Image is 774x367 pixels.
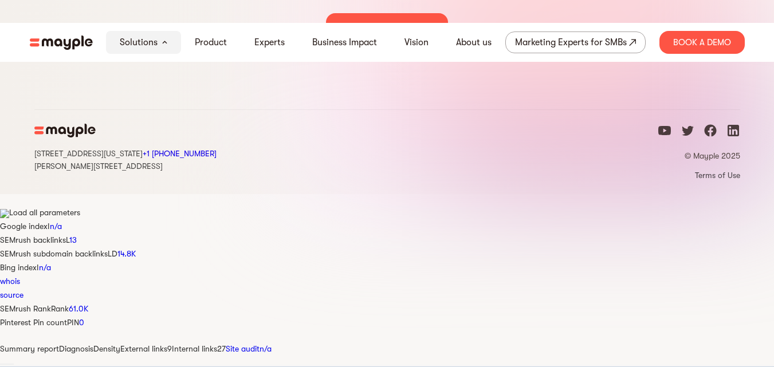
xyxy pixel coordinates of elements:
[658,170,740,180] a: Terms of Use
[505,31,646,53] a: Marketing Experts for SMBs
[9,208,80,217] span: Load all parameters
[260,344,272,353] span: n/a
[79,318,84,327] a: 0
[39,263,51,272] a: n/a
[515,34,627,50] div: Marketing Experts for SMBs
[37,263,39,272] span: I
[120,344,167,353] span: External links
[172,344,217,353] span: Internal links
[226,344,272,353] a: Site auditn/a
[681,124,694,141] a: twitter icon
[658,124,671,141] a: youtube icon
[7,364,14,365] button: Configure panel
[658,151,740,161] p: © Mayple 2025
[726,124,740,141] a: linkedin icon
[67,318,79,327] span: PIN
[143,149,217,158] a: Call Mayple
[226,344,260,353] span: Site audit
[117,249,136,258] a: 14.8K
[69,235,77,244] a: 13
[195,35,227,49] a: Product
[34,124,96,137] img: mayple-logo
[217,344,226,353] span: 27
[326,13,448,41] div: BOOK A DEMO
[69,304,88,313] a: 61.0K
[34,147,217,172] div: [STREET_ADDRESS][US_STATE] [PERSON_NAME][STREET_ADDRESS]
[30,35,93,50] img: mayple-logo
[120,35,158,49] a: Solutions
[704,124,717,141] a: facebook icon
[48,222,50,231] span: I
[66,235,69,244] span: L
[59,344,93,353] span: Diagnosis
[167,344,172,353] span: 9
[659,31,745,54] div: Book A Demo
[404,35,429,49] a: Vision
[108,249,117,258] span: LD
[254,35,285,49] a: Experts
[162,41,167,44] img: arrow-down
[50,222,62,231] a: n/a
[51,304,69,313] span: Rank
[93,344,120,353] span: Density
[456,35,492,49] a: About us
[312,35,377,49] a: Business Impact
